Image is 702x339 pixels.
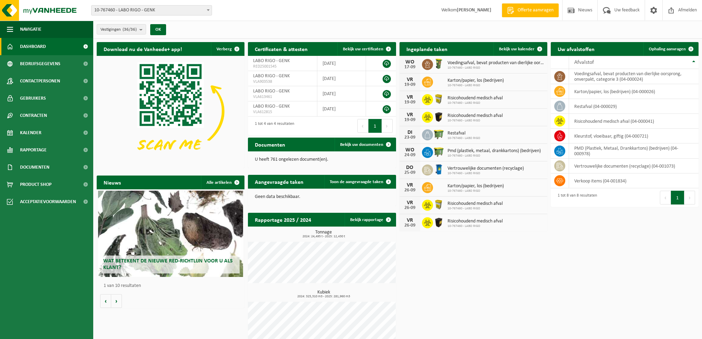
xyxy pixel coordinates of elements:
[20,159,49,176] span: Documenten
[253,109,312,115] span: VLA612815
[20,124,41,141] span: Kalender
[671,191,684,205] button: 1
[403,94,417,100] div: VR
[448,60,544,66] span: Voedingsafval, bevat producten van dierlijke oorsprong, onverpakt, categorie 3
[324,175,395,189] a: Toon de aangevraagde taken
[20,55,60,72] span: Bedrijfsgegevens
[251,295,396,298] span: 2024: 325,310 m3 - 2025: 281,960 m3
[403,118,417,122] div: 19-09
[150,24,166,35] button: OK
[403,206,417,210] div: 26-09
[502,3,559,17] a: Offerte aanvragen
[20,90,46,107] span: Gebruikers
[433,216,445,228] img: LP-SB-00050-HPE-51
[382,119,393,133] button: Next
[448,201,503,207] span: Risicohoudend medisch afval
[248,213,318,226] h2: Rapportage 2025 / 2024
[92,6,212,15] span: 10-767460 - LABO RIGO - GENK
[253,73,290,79] span: LABO RIGO - GENK
[403,135,417,140] div: 23-09
[403,170,417,175] div: 25-09
[111,294,122,308] button: Volgende
[403,223,417,228] div: 26-09
[448,113,503,119] span: Risicohoudend medisch afval
[574,60,594,65] span: Afvalstof
[448,166,524,171] span: Vertrouwelijke documenten (recyclage)
[20,176,51,193] span: Product Shop
[403,130,417,135] div: DI
[551,42,602,56] h2: Uw afvalstoffen
[660,191,671,205] button: Previous
[433,163,445,175] img: WB-0240-HPE-BE-09
[251,235,396,238] span: 2024: 24,495 t - 2025: 12,430 t
[251,230,396,238] h3: Tonnage
[368,119,382,133] button: 1
[448,136,480,140] span: 10-767460 - LABO RIGO
[211,42,244,56] button: Verberg
[433,58,445,70] img: WB-0060-HPE-GN-50
[403,59,417,65] div: WO
[345,213,395,227] a: Bekijk rapportage
[330,180,383,184] span: Toon de aangevraagde taken
[335,138,395,151] a: Bekijk uw documenten
[403,147,417,153] div: WO
[448,154,541,158] span: 10-767460 - LABO RIGO
[201,176,244,189] a: Alle artikelen
[499,47,535,51] span: Bekijk uw kalender
[569,114,699,129] td: risicohoudend medisch afval (04-000041)
[340,142,383,147] span: Bekijk uw documenten
[20,193,76,210] span: Acceptatievoorwaarden
[343,47,383,51] span: Bekijk uw certificaten
[684,191,695,205] button: Next
[403,182,417,188] div: VR
[357,119,368,133] button: Previous
[317,56,366,71] td: [DATE]
[20,107,47,124] span: Contracten
[448,66,544,70] span: 10-767460 - LABO RIGO
[448,83,504,88] span: 10-767460 - LABO RIGO
[317,86,366,101] td: [DATE]
[569,129,699,143] td: kleurstof, vloeibaar, giftig (04-000721)
[253,104,290,109] span: LABO RIGO - GENK
[569,173,699,188] td: verkoop items (04-001834)
[253,94,312,100] span: VLA613461
[103,258,233,270] span: Wat betekent de nieuwe RED-richtlijn voor u als klant?
[433,199,445,210] img: LP-SB-00045-CRB-21
[457,8,491,13] strong: [PERSON_NAME]
[97,42,189,56] h2: Download nu de Vanheede+ app!
[448,207,503,211] span: 10-767460 - LABO RIGO
[433,93,445,105] img: LP-SB-00045-CRB-21
[569,69,699,84] td: voedingsafval, bevat producten van dierlijke oorsprong, onverpakt, categorie 3 (04-000024)
[98,191,243,277] a: Wat betekent de nieuwe RED-richtlijn voor u als klant?
[97,176,128,189] h2: Nieuws
[569,84,699,99] td: karton/papier, los (bedrijven) (04-000026)
[569,143,699,159] td: PMD (Plastiek, Metaal, Drankkartons) (bedrijven) (04-000978)
[317,71,366,86] td: [DATE]
[649,47,686,51] span: Ophaling aanvragen
[100,294,111,308] button: Vorige
[448,224,503,228] span: 10-767460 - LABO RIGO
[253,79,312,84] span: VLA903538
[516,7,555,14] span: Offerte aanvragen
[554,190,597,205] div: 1 tot 8 van 8 resultaten
[448,148,541,154] span: Pmd (plastiek, metaal, drankkartons) (bedrijven)
[253,89,290,94] span: LABO RIGO - GENK
[448,131,480,136] span: Restafval
[403,218,417,223] div: VR
[20,72,60,90] span: Contactpersonen
[253,58,290,63] span: LABO RIGO - GENK
[569,99,699,114] td: restafval (04-000029)
[91,5,212,16] span: 10-767460 - LABO RIGO - GENK
[448,96,503,101] span: Risicohoudend medisch afval
[403,188,417,193] div: 26-09
[97,56,244,167] img: Download de VHEPlus App
[97,24,146,34] button: Vestigingen(36/36)
[20,21,41,38] span: Navigatie
[337,42,395,56] a: Bekijk uw certificaten
[100,24,137,35] span: Vestigingen
[433,146,445,158] img: WB-1100-HPE-GN-50
[248,175,310,188] h2: Aangevraagde taken
[403,65,417,70] div: 17-09
[433,111,445,122] img: LP-SB-00050-HPE-51
[104,283,241,288] p: 1 van 10 resultaten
